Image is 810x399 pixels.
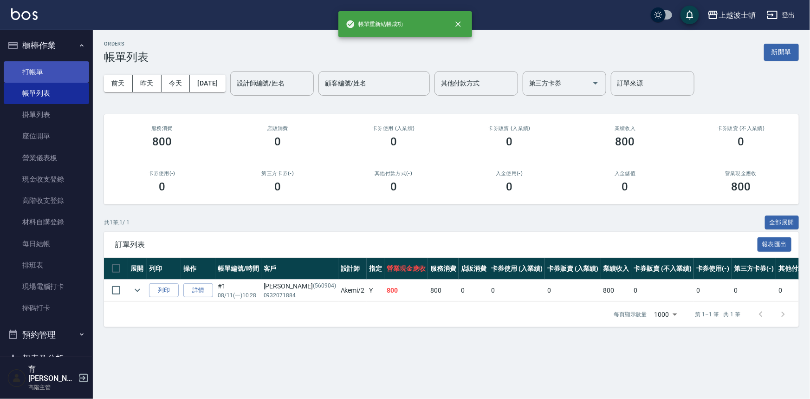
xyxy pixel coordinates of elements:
[367,280,384,301] td: Y
[261,258,338,280] th: 客戶
[4,83,89,104] a: 帳單列表
[695,310,740,319] p: 第 1–1 筆 共 1 筆
[4,323,89,347] button: 預約管理
[601,280,632,301] td: 800
[346,20,403,29] span: 帳單重新結帳成功
[104,218,130,227] p: 共 1 筆, 1 / 1
[313,281,336,291] p: (560904)
[4,190,89,211] a: 高階收支登錄
[115,125,209,131] h3: 服務消費
[651,302,680,327] div: 1000
[133,75,162,92] button: 昨天
[147,258,181,280] th: 列印
[11,8,38,20] img: Logo
[4,255,89,276] a: 排班表
[215,280,261,301] td: #1
[448,14,468,34] button: close
[181,258,215,280] th: 操作
[738,135,744,148] h3: 0
[104,51,149,64] h3: 帳單列表
[694,170,788,177] h2: 營業現金應收
[218,291,259,300] p: 08/11 (一) 10:28
[614,310,647,319] p: 每頁顯示數量
[545,258,601,280] th: 卡券販賣 (入業績)
[758,240,792,249] a: 報表匯出
[489,258,545,280] th: 卡券使用 (入業績)
[459,280,489,301] td: 0
[4,276,89,297] a: 現場電腦打卡
[463,125,557,131] h2: 卡券販賣 (入業績)
[428,258,459,280] th: 服務消費
[4,233,89,255] a: 每日結帳
[149,283,179,298] button: 列印
[4,33,89,58] button: 櫃檯作業
[4,347,89,371] button: 報表及分析
[4,169,89,190] a: 現金收支登錄
[390,135,397,148] h3: 0
[601,258,632,280] th: 業績收入
[732,258,777,280] th: 第三方卡券(-)
[384,280,428,301] td: 800
[264,281,336,291] div: [PERSON_NAME]
[384,258,428,280] th: 營業現金應收
[28,383,76,392] p: 高階主管
[264,291,336,300] p: 0932071884
[616,135,635,148] h3: 800
[215,258,261,280] th: 帳單編號/時間
[719,9,756,21] div: 上越波士頓
[104,41,149,47] h2: ORDERS
[183,283,213,298] a: 詳情
[115,240,758,249] span: 訂單列表
[489,280,545,301] td: 0
[694,258,732,280] th: 卡券使用(-)
[231,170,325,177] h2: 第三方卡券(-)
[367,258,384,280] th: 指定
[274,135,281,148] h3: 0
[4,297,89,319] a: 掃碼打卡
[390,180,397,193] h3: 0
[115,170,209,177] h2: 卡券使用(-)
[588,76,603,91] button: Open
[130,283,144,297] button: expand row
[704,6,759,25] button: 上越波士頓
[694,280,732,301] td: 0
[763,7,799,24] button: 登出
[347,125,441,131] h2: 卡券使用 (入業績)
[347,170,441,177] h2: 其他付款方式(-)
[764,44,799,61] button: 新開單
[4,125,89,147] a: 座位開單
[104,75,133,92] button: 前天
[694,125,788,131] h2: 卡券販賣 (不入業績)
[758,237,792,252] button: 報表匯出
[578,125,672,131] h2: 業績收入
[765,216,799,230] button: 全部展開
[28,365,76,383] h5: 育[PERSON_NAME]
[4,147,89,169] a: 營業儀表板
[274,180,281,193] h3: 0
[190,75,225,92] button: [DATE]
[231,125,325,131] h2: 店販消費
[4,104,89,125] a: 掛單列表
[764,47,799,56] a: 新開單
[578,170,672,177] h2: 入金儲值
[128,258,147,280] th: 展開
[545,280,601,301] td: 0
[631,280,693,301] td: 0
[732,280,777,301] td: 0
[506,135,512,148] h3: 0
[7,369,26,387] img: Person
[152,135,172,148] h3: 800
[506,180,512,193] h3: 0
[338,280,367,301] td: Akemi /2
[4,211,89,233] a: 材料自購登錄
[680,6,699,24] button: save
[463,170,557,177] h2: 入金使用(-)
[159,180,165,193] h3: 0
[4,61,89,83] a: 打帳單
[631,258,693,280] th: 卡券販賣 (不入業績)
[731,180,751,193] h3: 800
[428,280,459,301] td: 800
[622,180,629,193] h3: 0
[162,75,190,92] button: 今天
[338,258,367,280] th: 設計師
